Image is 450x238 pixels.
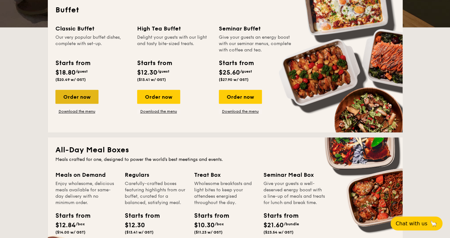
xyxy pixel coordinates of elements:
div: Treat Box [194,170,256,179]
div: Starts from [194,211,223,221]
div: Meals crafted for one, designed to power the world's best meetings and events. [55,156,395,163]
span: 🦙 [430,220,437,227]
span: $25.60 [219,69,240,76]
div: Give your guests an energy boost with our seminar menus, complete with coffee and tea. [219,34,293,53]
span: ($14.00 w/ GST) [55,230,86,235]
span: /bundle [284,222,299,226]
span: $12.84 [55,221,76,229]
div: Seminar Buffet [219,24,293,33]
div: Order now [137,90,180,104]
span: $10.30 [194,221,215,229]
div: Delight your guests with our light and tasty bite-sized treats. [137,34,211,53]
div: Give your guests a well-deserved energy boost with a line-up of meals and treats for lunch and br... [263,181,325,206]
h2: Buffet [55,5,395,15]
div: Starts from [263,211,292,221]
a: Download the menu [219,109,262,114]
span: ($13.41 w/ GST) [137,77,166,82]
span: $12.30 [137,69,157,76]
span: ($20.49 w/ GST) [55,77,86,82]
span: $21.60 [263,221,284,229]
div: Meals on Demand [55,170,117,179]
span: /guest [157,69,169,74]
div: Order now [55,90,98,104]
span: Chat with us [396,221,427,227]
div: Carefully-crafted boxes featuring highlights from our buffet, curated for a balanced, satisfying ... [125,181,187,206]
span: ($27.90 w/ GST) [219,77,249,82]
span: /guest [240,69,252,74]
div: Starts from [125,211,153,221]
div: Order now [219,90,262,104]
button: Chat with us🦙 [390,216,442,230]
div: Starts from [219,58,253,68]
div: Starts from [55,211,84,221]
a: Download the menu [55,109,98,114]
span: ($23.54 w/ GST) [263,230,294,235]
div: Wholesome breakfasts and light bites to keep your attendees energised throughout the day. [194,181,256,206]
div: Seminar Meal Box [263,170,325,179]
div: Regulars [125,170,187,179]
div: Starts from [55,58,90,68]
span: /guest [76,69,88,74]
h2: All-Day Meal Boxes [55,145,395,155]
span: /box [76,222,85,226]
span: $18.80 [55,69,76,76]
a: Download the menu [137,109,180,114]
div: Classic Buffet [55,24,130,33]
span: ($11.23 w/ GST) [194,230,223,235]
div: High Tea Buffet [137,24,211,33]
div: Starts from [137,58,172,68]
span: ($13.41 w/ GST) [125,230,154,235]
span: $12.30 [125,221,145,229]
span: /box [215,222,224,226]
div: Enjoy wholesome, delicious meals available for same-day delivery with no minimum order. [55,181,117,206]
div: Our very popular buffet dishes, complete with set-up. [55,34,130,53]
